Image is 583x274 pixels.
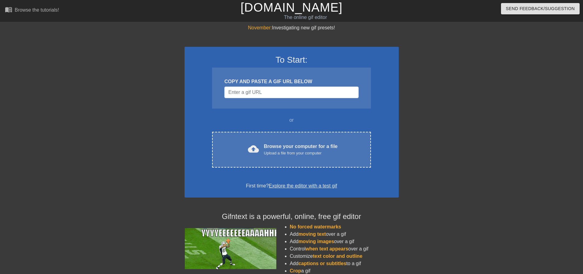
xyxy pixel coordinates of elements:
span: menu_book [5,6,12,13]
img: football_small.gif [185,228,276,269]
span: November: [248,25,272,30]
span: No forced watermarks [290,224,341,229]
span: Send Feedback/Suggestion [506,5,575,13]
li: Add to a gif [290,260,399,267]
li: Control over a gif [290,245,399,253]
div: First time? [192,182,391,190]
li: Add over a gif [290,231,399,238]
div: Investigating new gif presets! [185,24,399,31]
button: Send Feedback/Suggestion [501,3,580,14]
a: Browse the tutorials! [5,6,59,15]
span: moving text [298,231,326,237]
div: Browse the tutorials! [15,7,59,13]
h4: Gifntext is a powerful, online, free gif editor [185,212,399,221]
span: Crop [290,268,301,273]
span: when text appears [305,246,348,251]
div: Upload a file from your computer [264,150,338,156]
a: [DOMAIN_NAME] [241,1,342,14]
li: Customize [290,253,399,260]
span: moving images [298,239,334,244]
div: COPY AND PASTE A GIF URL BELOW [224,78,358,85]
a: Explore the editor with a test gif [269,183,337,188]
h3: To Start: [192,55,391,65]
span: captions or subtitles [298,261,346,266]
div: or [200,117,383,124]
li: Add over a gif [290,238,399,245]
span: cloud_upload [248,143,259,154]
div: The online gif editor [197,14,413,21]
input: Username [224,87,358,98]
div: Browse your computer for a file [264,143,338,156]
span: text color and outline [313,254,362,259]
